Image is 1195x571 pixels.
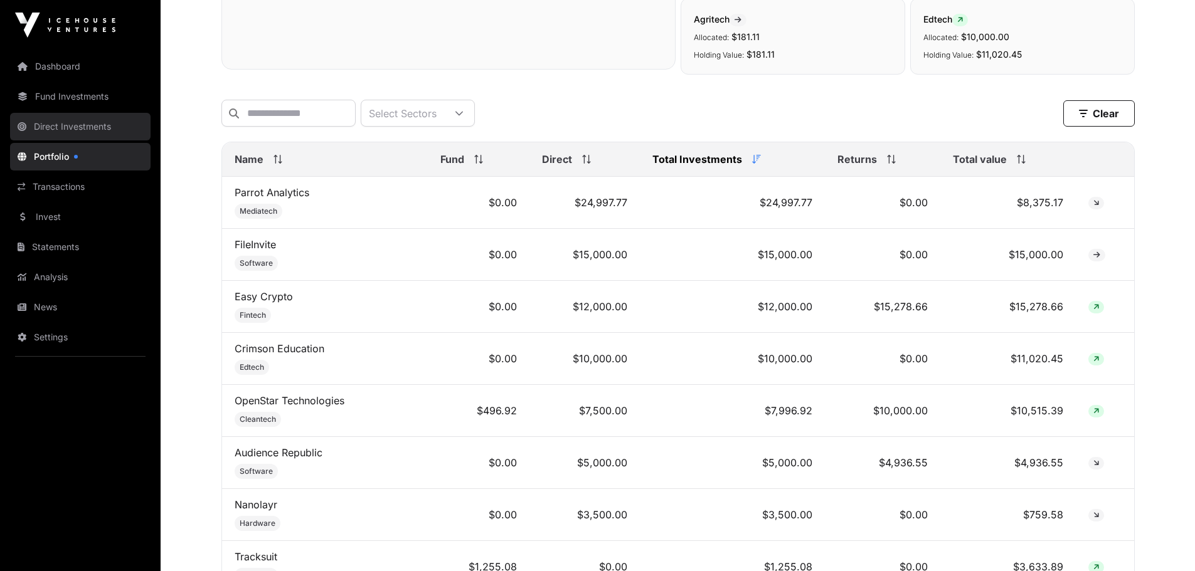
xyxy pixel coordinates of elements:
td: $0.00 [428,489,529,541]
td: $15,000.00 [529,229,640,281]
span: Allocated: [694,33,729,42]
td: $5,000.00 [640,437,825,489]
a: Dashboard [10,53,151,80]
a: Nanolayr [235,498,277,511]
span: Edtech [923,14,968,24]
a: Analysis [10,263,151,291]
a: Direct Investments [10,113,151,140]
span: Fund [440,152,464,167]
a: FileInvite [235,238,276,251]
span: $181.11 [746,49,775,60]
td: $0.00 [428,333,529,385]
td: $0.00 [428,281,529,333]
iframe: Chat Widget [1132,511,1195,571]
a: Audience Republic [235,446,322,459]
span: Mediatech [240,206,277,216]
a: Fund Investments [10,83,151,110]
td: $12,000.00 [640,281,825,333]
td: $496.92 [428,385,529,437]
span: $10,000.00 [961,31,1009,42]
a: Statements [10,233,151,261]
td: $10,515.39 [940,385,1076,437]
span: Hardware [240,518,275,528]
a: News [10,293,151,321]
a: Portfolio [10,143,151,170]
td: $0.00 [825,333,940,385]
a: Easy Crypto [235,290,293,303]
td: $10,000.00 [529,333,640,385]
td: $15,000.00 [940,229,1076,281]
td: $10,000.00 [640,333,825,385]
a: Settings [10,323,151,351]
td: $0.00 [428,177,529,229]
td: $10,000.00 [825,385,940,437]
span: Fintech [240,310,266,320]
span: Agritech [694,14,746,24]
td: $8,375.17 [940,177,1076,229]
span: Returns [837,152,877,167]
span: Edtech [240,362,264,372]
a: OpenStar Technologies [235,394,344,407]
td: $0.00 [825,489,940,541]
div: Select Sectors [361,100,444,126]
td: $0.00 [428,229,529,281]
a: Transactions [10,173,151,201]
td: $3,500.00 [529,489,640,541]
span: Holding Value: [694,50,744,60]
a: Parrot Analytics [235,186,309,199]
td: $12,000.00 [529,281,640,333]
td: $5,000.00 [529,437,640,489]
td: $15,000.00 [640,229,825,281]
span: Direct [542,152,572,167]
span: Cleantech [240,414,276,424]
td: $759.58 [940,489,1076,541]
td: $24,997.77 [529,177,640,229]
a: Crimson Education [235,342,324,355]
td: $4,936.55 [825,437,940,489]
span: Name [235,152,263,167]
td: $15,278.66 [825,281,940,333]
img: Icehouse Ventures Logo [15,13,115,38]
span: Allocated: [923,33,959,42]
a: Tracksuit [235,550,277,563]
td: $7,996.92 [640,385,825,437]
span: Software [240,466,273,476]
td: $0.00 [825,177,940,229]
td: $11,020.45 [940,333,1076,385]
span: $181.11 [731,31,760,42]
span: $11,020.45 [976,49,1022,60]
td: $3,500.00 [640,489,825,541]
span: Total Investments [652,152,742,167]
a: Invest [10,203,151,231]
span: Software [240,258,273,268]
td: $0.00 [825,229,940,281]
td: $4,936.55 [940,437,1076,489]
td: $7,500.00 [529,385,640,437]
span: Holding Value: [923,50,974,60]
span: Total value [953,152,1007,167]
td: $0.00 [428,437,529,489]
td: $24,997.77 [640,177,825,229]
td: $15,278.66 [940,281,1076,333]
button: Clear [1063,100,1135,127]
